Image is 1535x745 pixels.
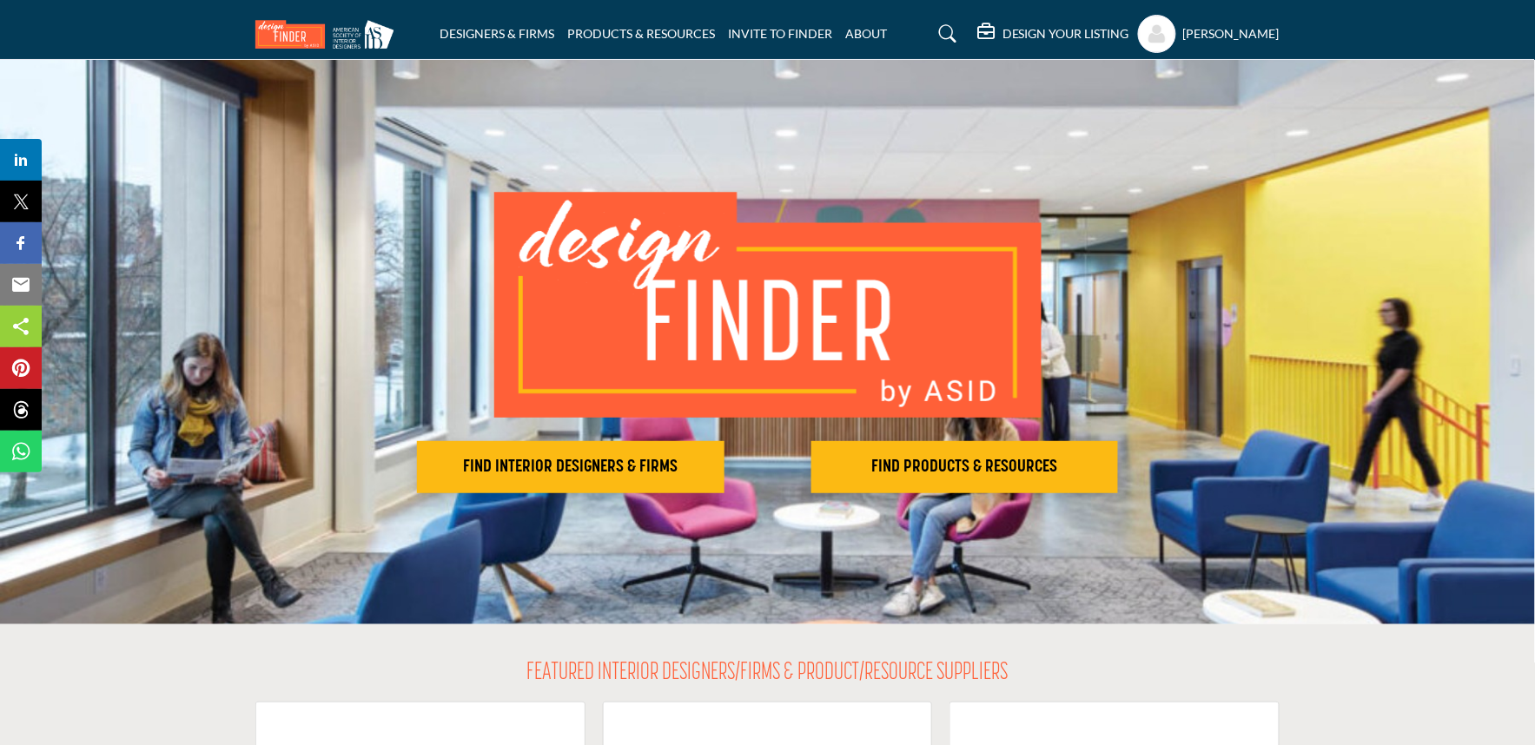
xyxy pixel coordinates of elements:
a: PRODUCTS & RESOURCES [567,26,715,41]
a: Search [923,20,969,48]
div: DESIGN YOUR LISTING [977,23,1129,44]
h5: [PERSON_NAME] [1183,25,1280,43]
a: ABOUT [845,26,887,41]
h2: FIND PRODUCTS & RESOURCES [817,457,1114,478]
img: image [494,192,1042,418]
img: Site Logo [255,20,403,49]
button: FIND PRODUCTS & RESOURCES [811,441,1119,493]
a: INVITE TO FINDER [728,26,832,41]
h2: FEATURED INTERIOR DESIGNERS/FIRMS & PRODUCT/RESOURCE SUPPLIERS [527,659,1009,689]
button: Show hide supplier dropdown [1138,15,1176,53]
h5: DESIGN YOUR LISTING [1002,26,1129,42]
h2: FIND INTERIOR DESIGNERS & FIRMS [422,457,719,478]
a: DESIGNERS & FIRMS [440,26,554,41]
button: FIND INTERIOR DESIGNERS & FIRMS [417,441,724,493]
